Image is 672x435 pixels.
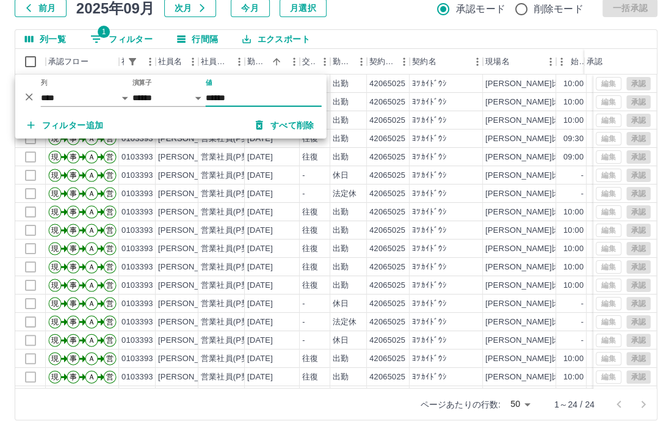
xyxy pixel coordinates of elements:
div: 交通費 [302,49,316,75]
div: [PERSON_NAME]比小学校たいようこどもルーム [485,353,664,365]
div: [PERSON_NAME]比小学校たいようこどもルーム [485,170,664,181]
div: 出勤 [333,261,349,273]
text: 事 [70,373,77,381]
div: 法定休 [333,188,356,200]
div: [PERSON_NAME]比小学校たいようこどもルーム [485,280,664,291]
div: 10:00 [563,97,583,108]
span: 削除モード [534,2,583,16]
div: ﾖﾂｶｲﾄﾞｳｼ [412,78,447,90]
p: 1～24 / 24 [554,398,594,411]
div: ﾖﾂｶｲﾄﾞｳｼ [412,316,447,328]
text: 事 [70,336,77,345]
div: 出勤 [333,78,349,90]
div: ﾖﾂｶｲﾄﾞｳｼ [412,353,447,365]
text: 事 [70,244,77,253]
div: [DATE] [247,207,273,218]
text: 現 [51,171,59,180]
button: エクスポート [233,30,319,48]
button: すべて削除 [246,114,324,136]
button: メニュー [468,53,486,71]
div: [PERSON_NAME]比小学校たいようこどもルーム [485,243,664,255]
div: 営業社員(P契約) [201,280,260,291]
div: ﾖﾂｶｲﾄﾞｳｼ [412,335,447,346]
text: 営 [106,189,114,198]
div: 契約名 [410,49,483,75]
div: 0103393 [121,335,153,346]
div: 出勤 [333,353,349,365]
div: ﾖﾂｶｲﾄﾞｳｼ [412,371,447,383]
div: - [302,170,305,181]
div: [PERSON_NAME]比小学校たいようこどもルーム [485,152,664,163]
div: 承認フロー [46,49,119,75]
div: [DATE] [247,170,273,181]
div: 10:00 [563,115,583,126]
text: 現 [51,318,59,326]
div: 出勤 [333,207,349,218]
div: 休日 [333,298,349,310]
div: 42065025 [369,353,405,365]
div: ﾖﾂｶｲﾄﾞｳｼ [412,225,447,236]
div: 0103393 [121,353,153,365]
text: 現 [51,263,59,271]
div: - [302,316,305,328]
div: 10:00 [563,280,583,291]
button: フィルター表示 [124,53,141,70]
div: 勤務区分 [333,49,352,75]
div: ﾖﾂｶｲﾄﾞｳｼ [412,280,447,291]
text: 事 [70,281,77,290]
text: 事 [70,299,77,308]
div: 勤務区分 [330,49,367,75]
div: [PERSON_NAME]比小学校たいようこどもルーム [485,133,664,145]
div: 承認フロー [48,49,89,75]
div: 法定休 [333,316,356,328]
div: 0103393 [121,371,153,383]
button: メニュー [352,53,370,71]
div: [DATE] [247,280,273,291]
span: 承認モード [456,2,505,16]
div: 休日 [333,335,349,346]
button: フィルター表示 [81,30,162,48]
div: 契約コード [369,49,395,75]
div: 契約コード [367,49,410,75]
div: [PERSON_NAME] [158,243,225,255]
div: - [581,335,583,346]
div: 42065025 [369,280,405,291]
text: 現 [51,208,59,216]
div: 出勤 [333,97,349,108]
text: 営 [106,336,114,345]
div: 0103393 [121,170,153,181]
div: [PERSON_NAME] [158,152,225,163]
div: [PERSON_NAME]比小学校たいようこどもルーム [485,225,664,236]
text: 現 [51,153,59,161]
button: フィルター追加 [18,114,114,136]
div: 10:00 [563,78,583,90]
div: [PERSON_NAME]比小学校たいようこどもルーム [485,298,664,310]
text: Ａ [88,336,95,345]
div: 休日 [333,170,349,181]
text: 現 [51,281,59,290]
text: 現 [51,226,59,235]
div: 往復 [302,133,318,145]
label: 列 [41,78,48,87]
div: [PERSON_NAME]比小学校たいようこどもルーム [485,335,664,346]
div: [PERSON_NAME] [158,280,225,291]
text: 現 [51,189,59,198]
div: 往復 [302,243,318,255]
text: 営 [106,208,114,216]
div: ﾖﾂｶｲﾄﾞｳｼ [412,170,447,181]
text: Ａ [88,318,95,326]
text: Ａ [88,281,95,290]
div: 10:00 [563,371,583,383]
div: [PERSON_NAME]比小学校たいようこどもルーム [485,371,664,383]
div: 営業社員(P契約) [201,243,260,255]
text: Ａ [88,171,95,180]
div: 営業社員(P契約) [201,335,260,346]
div: 社員名 [156,49,198,75]
text: 営 [106,171,114,180]
div: [DATE] [247,298,273,310]
div: [DATE] [247,152,273,163]
div: 10:00 [563,353,583,365]
text: 営 [106,153,114,161]
div: [PERSON_NAME] [158,188,225,200]
label: 演算子 [132,78,152,87]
